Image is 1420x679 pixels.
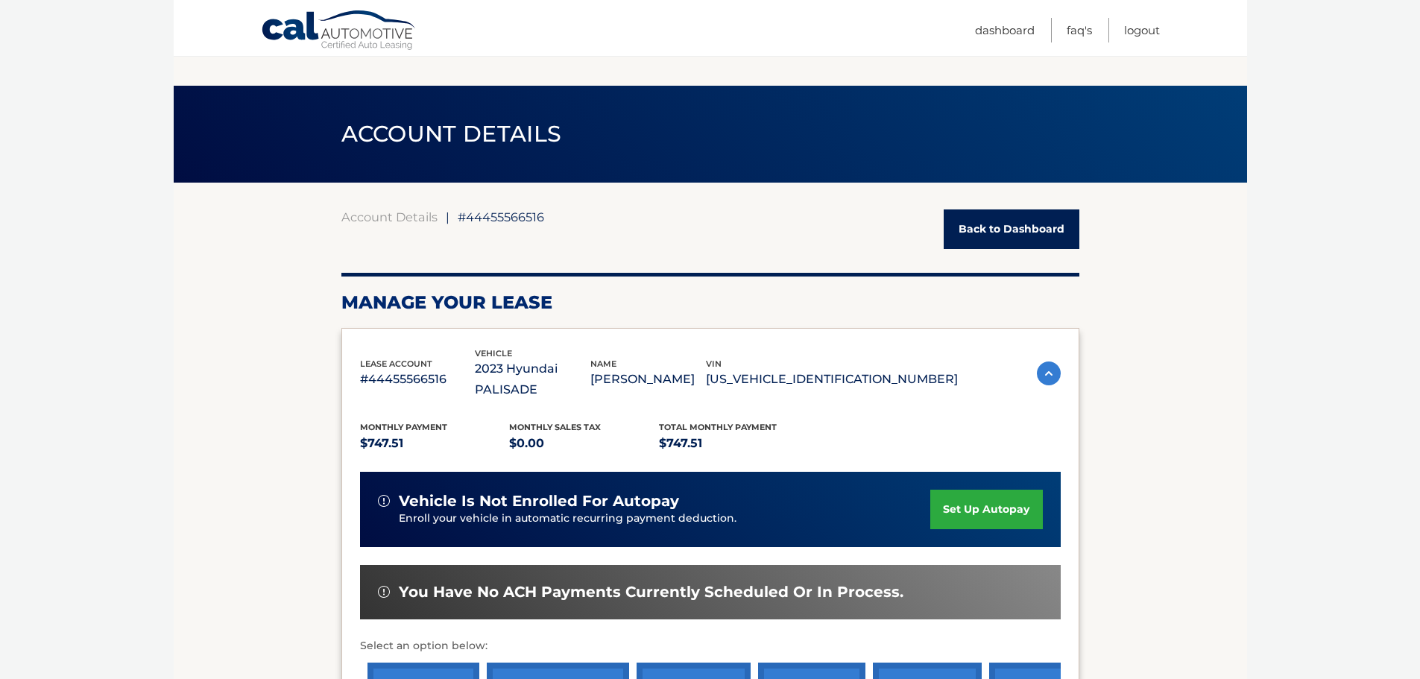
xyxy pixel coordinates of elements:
[590,369,706,390] p: [PERSON_NAME]
[706,369,958,390] p: [US_VEHICLE_IDENTIFICATION_NUMBER]
[1067,18,1092,42] a: FAQ's
[458,209,544,224] span: #44455566516
[1037,361,1061,385] img: accordion-active.svg
[399,492,679,511] span: vehicle is not enrolled for autopay
[360,433,510,454] p: $747.51
[341,120,562,148] span: ACCOUNT DETAILS
[475,359,590,400] p: 2023 Hyundai PALISADE
[399,583,903,601] span: You have no ACH payments currently scheduled or in process.
[706,359,722,369] span: vin
[475,348,512,359] span: vehicle
[378,586,390,598] img: alert-white.svg
[399,511,931,527] p: Enroll your vehicle in automatic recurring payment deduction.
[378,495,390,507] img: alert-white.svg
[975,18,1035,42] a: Dashboard
[360,637,1061,655] p: Select an option below:
[659,422,777,432] span: Total Monthly Payment
[360,422,447,432] span: Monthly Payment
[590,359,616,369] span: name
[930,490,1042,529] a: set up autopay
[944,209,1079,249] a: Back to Dashboard
[341,209,438,224] a: Account Details
[509,422,601,432] span: Monthly sales Tax
[341,291,1079,314] h2: Manage Your Lease
[509,433,659,454] p: $0.00
[360,359,432,369] span: lease account
[1124,18,1160,42] a: Logout
[659,433,809,454] p: $747.51
[360,369,476,390] p: #44455566516
[261,10,417,53] a: Cal Automotive
[446,209,449,224] span: |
